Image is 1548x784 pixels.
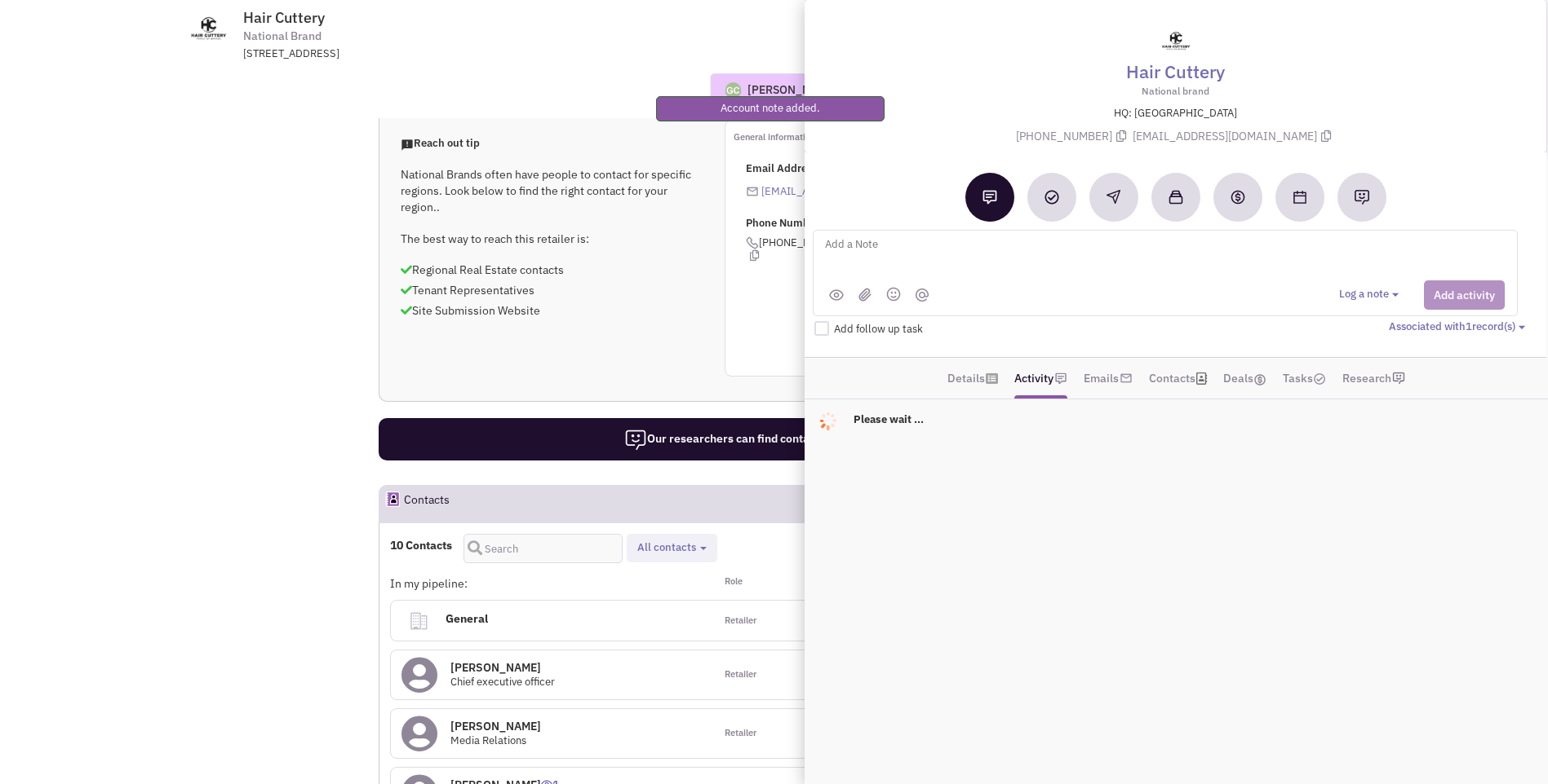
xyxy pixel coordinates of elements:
img: icon-note.png [1054,372,1067,385]
img: (jpg,png,gif,doc,docx,xls,xlsx,pdf,txt) [858,288,872,302]
p: HQ: [GEOGRAPHIC_DATA] [823,106,1528,121]
img: Reachout [1107,190,1120,204]
span: Add follow up task [834,322,923,336]
a: Contacts [1149,366,1195,390]
img: icon-email-active-16.png [746,185,759,198]
img: icon-dealamount.png [1253,373,1266,386]
a: Activity [1014,366,1053,390]
p: Site Submission Website [401,302,703,319]
span: Retailer [725,727,756,740]
h4: 10 Contacts [390,538,452,553]
button: Log a note [1339,287,1404,302]
span: Media Relations [450,733,526,747]
button: Add to a collection [1151,173,1200,222]
a: Emails [1084,366,1119,390]
span: Our researchers can find contacts and site submission requirements [624,431,1005,446]
h4: [PERSON_NAME] [450,660,555,675]
span: Retailer [725,614,756,628]
a: Details [947,366,985,390]
img: clarity_building-linegeneral.png [408,610,429,632]
button: Associated with1record(s) [1389,319,1530,335]
span: All contacts [637,540,696,554]
span: Hair Cuttery [243,8,325,27]
p: General information [734,129,1026,145]
p: Tenant Representatives [401,282,703,298]
img: mantion.png [916,288,929,302]
img: www.haircuttery.com [171,10,246,51]
div: [PERSON_NAME] [747,81,837,98]
span: Retailer [725,668,756,681]
img: Add a note [982,190,997,205]
img: emoji.png [886,287,901,302]
a: Deals [1223,366,1266,390]
h4: [PERSON_NAME] [450,719,541,733]
a: Research [1342,366,1391,390]
img: icon-email-active-16.png [1120,372,1133,385]
input: Search [464,534,623,563]
img: icon-researcher-20.png [624,429,647,451]
p: National brand [823,84,1528,98]
p: Please wait ... [814,404,1538,436]
p: Phone Number [746,216,1026,231]
p: National Brands often have people to contact for specific regions. Look below to find the right c... [401,166,703,215]
img: TaskCount.png [1313,372,1326,385]
div: [STREET_ADDRESS] [243,46,669,62]
img: Create a deal [1230,189,1246,205]
span: 1 [1466,319,1472,333]
a: Tasks [1283,366,1326,390]
img: public.png [829,289,844,301]
h2: Contacts [404,486,450,522]
p: Account note added. [721,101,820,117]
span: National Brand [243,28,322,45]
img: Schedule a Meeting [1293,191,1306,204]
span: Chief executive officer [450,675,555,689]
a: Hair Cuttery [1126,59,1225,84]
button: All contacts [632,540,712,557]
span: Reach out tip [401,136,480,150]
span: [PHONE_NUMBER] [1016,129,1133,143]
div: Role [714,575,876,592]
h4: General [440,601,686,636]
span: [PHONE_NUMBER] [746,236,1026,262]
p: The best way to reach this retailer is: [401,231,703,247]
img: Add to a collection [1169,190,1183,205]
img: Add a Task [1045,190,1059,205]
img: Request research [1354,189,1370,205]
a: [EMAIL_ADDRESS][DOMAIN_NAME] [761,184,936,198]
div: In my pipeline: [390,575,713,592]
img: research-icon.png [1392,372,1405,385]
span: [EMAIL_ADDRESS][DOMAIN_NAME] [1133,129,1335,143]
img: icon-phone.png [746,236,759,249]
p: Email Addresses [746,161,1026,177]
p: Regional Real Estate contacts [401,262,703,278]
